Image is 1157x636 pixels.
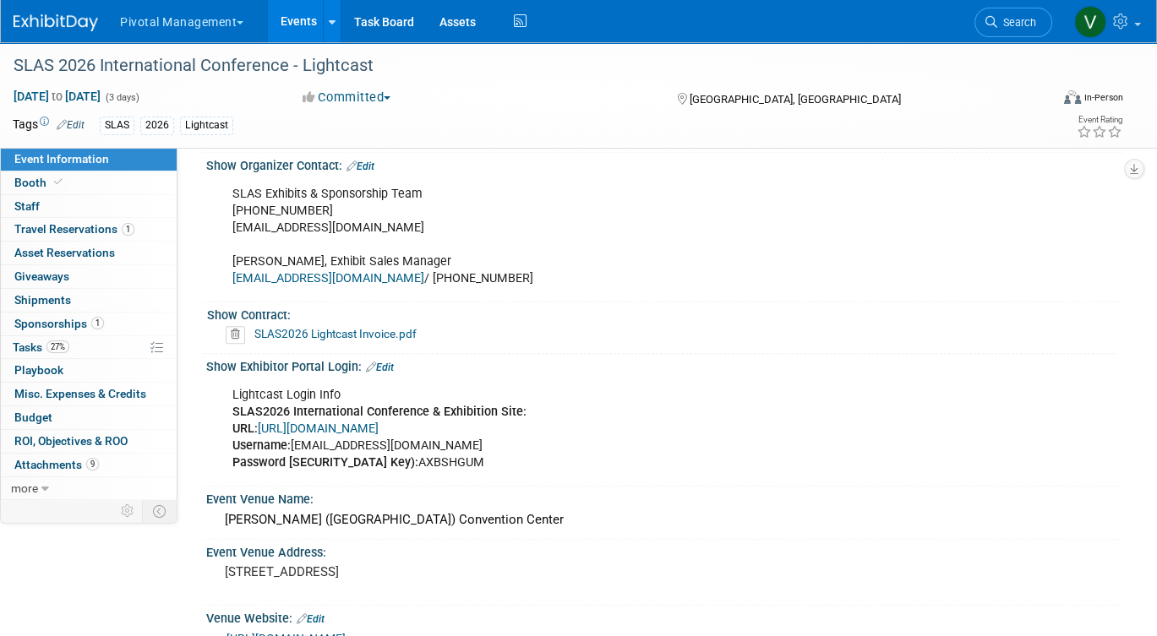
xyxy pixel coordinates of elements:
div: SLAS Exhibits & Sponsorship Team [PHONE_NUMBER] [EMAIL_ADDRESS][DOMAIN_NAME] [PERSON_NAME], Exhib... [221,177,945,296]
a: Shipments [1,289,177,312]
td: Toggle Event Tabs [143,500,177,522]
button: Committed [297,89,397,106]
span: Booth [14,176,66,189]
span: Shipments [14,293,71,307]
span: Travel Reservations [14,222,134,236]
div: Event Rating [1077,116,1122,124]
a: ROI, Objectives & ROO [1,430,177,453]
img: Valerie Weld [1074,6,1106,38]
div: Venue Website: [206,606,1123,628]
div: SLAS 2026 International Conference - Lightcast [8,51,1029,81]
b: URL: [232,421,258,436]
span: (3 days) [104,92,139,103]
a: [EMAIL_ADDRESS][DOMAIN_NAME] [232,271,424,285]
span: 27% [46,340,69,353]
div: SLAS [100,117,134,134]
a: Playbook [1,359,177,382]
a: Delete attachment? [226,329,252,340]
a: Edit [297,613,325,625]
i: Booth reservation complete [54,177,63,187]
a: more [1,477,177,500]
a: Event Information [1,148,177,171]
a: Budget [1,406,177,429]
div: Lightcast [180,117,233,134]
span: Asset Reservations [14,246,115,259]
div: Event Format [959,88,1123,113]
a: SLAS2026 Lightcast Invoice.pdf [254,327,417,340]
a: Edit [57,119,85,131]
span: Attachments [14,458,99,471]
span: to [49,90,65,103]
td: Tags [13,116,85,135]
span: Event Information [14,152,109,166]
div: Show Exhibitor Portal Login: [206,354,1123,376]
span: more [11,481,38,495]
span: Giveaways [14,269,69,283]
span: Playbook [14,363,63,377]
a: [URL][DOMAIN_NAME] [258,421,379,436]
span: Sponsorships [14,317,104,330]
span: Search [997,16,1036,29]
a: Attachments9 [1,454,177,476]
span: ROI, Objectives & ROO [14,434,128,448]
a: Sponsorships1 [1,313,177,335]
a: Edit [366,361,394,373]
span: 1 [91,317,104,329]
span: Misc. Expenses & Credits [14,387,146,400]
div: Event Venue Name: [206,487,1123,508]
img: Format-Inperson.png [1064,90,1081,104]
b: Password [SECURITY_DATA] Key): [232,455,418,470]
div: Lightcast Login Info [EMAIL_ADDRESS][DOMAIN_NAME] AXBSHGUM [221,378,945,480]
a: Giveaways [1,265,177,288]
a: Tasks27% [1,336,177,359]
a: Booth [1,171,177,194]
a: Search [974,8,1052,37]
div: 2026 [140,117,174,134]
b: SLAS2026 International Conference & Exhibition Site: [232,405,527,419]
a: Asset Reservations [1,242,177,264]
span: [GEOGRAPHIC_DATA], [GEOGRAPHIC_DATA] [690,93,901,106]
span: [DATE] [DATE] [13,89,101,104]
div: In-Person [1083,91,1123,104]
td: Personalize Event Tab Strip [113,500,143,522]
img: ExhibitDay [14,14,98,31]
a: Staff [1,195,177,218]
span: 9 [86,458,99,470]
span: 1 [122,223,134,236]
pre: [STREET_ADDRESS] [225,564,570,579]
span: Budget [14,410,52,424]
div: Show Contract: [207,302,1116,323]
div: Show Organizer Contact: [206,153,1123,175]
div: [PERSON_NAME] ([GEOGRAPHIC_DATA]) Convention Center [219,507,1111,533]
b: Username: [232,438,291,453]
a: Misc. Expenses & Credits [1,383,177,405]
a: Edit [347,160,374,172]
span: Staff [14,199,40,213]
span: Tasks [13,340,69,354]
a: Travel Reservations1 [1,218,177,241]
div: Event Venue Address: [206,540,1123,561]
